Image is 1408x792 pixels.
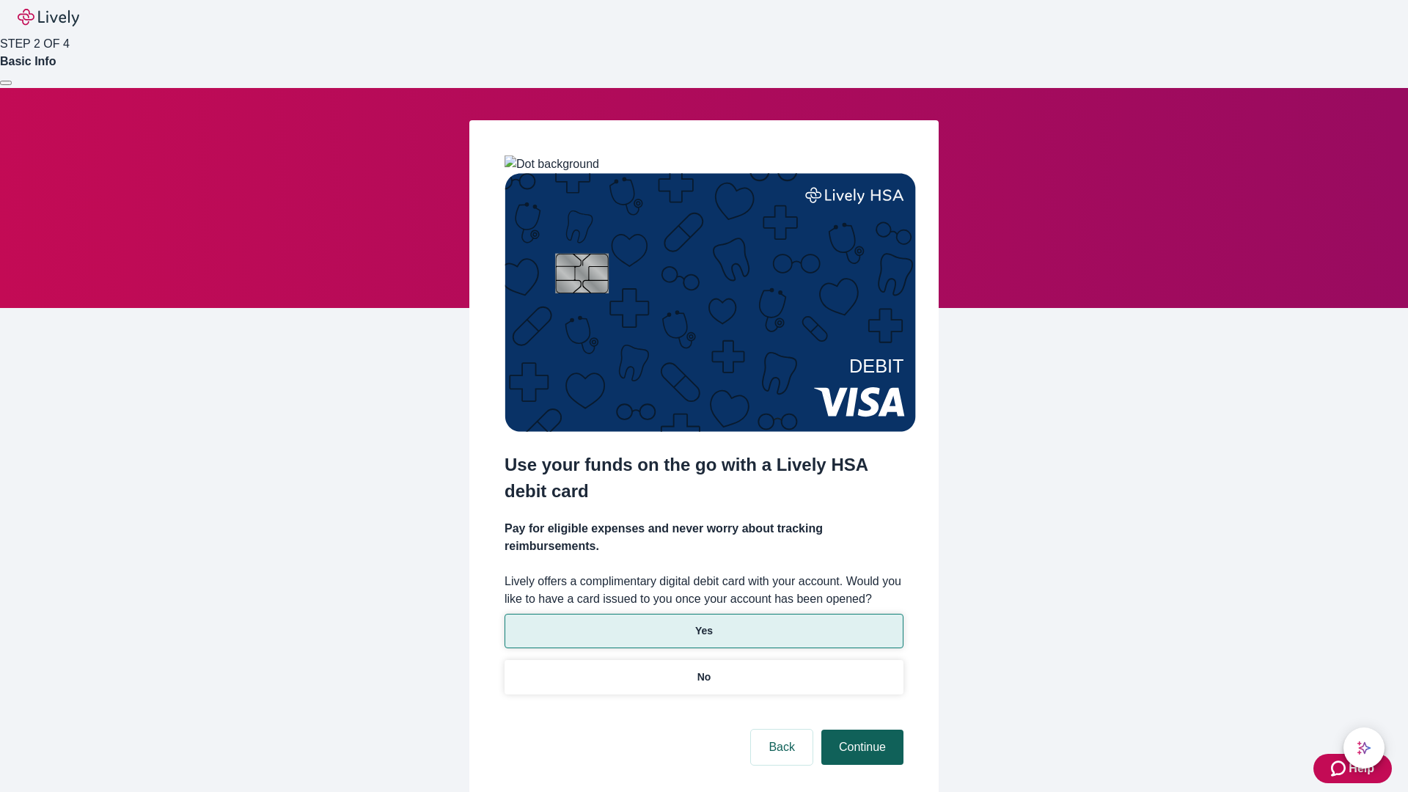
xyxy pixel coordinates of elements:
button: Zendesk support iconHelp [1313,754,1392,783]
p: Yes [695,623,713,639]
button: Yes [505,614,903,648]
img: Debit card [505,173,916,432]
span: Help [1349,760,1374,777]
h4: Pay for eligible expenses and never worry about tracking reimbursements. [505,520,903,555]
label: Lively offers a complimentary digital debit card with your account. Would you like to have a card... [505,573,903,608]
p: No [697,670,711,685]
img: Lively [18,9,79,26]
button: No [505,660,903,694]
img: Dot background [505,155,599,173]
button: Continue [821,730,903,765]
h2: Use your funds on the go with a Lively HSA debit card [505,452,903,505]
svg: Zendesk support icon [1331,760,1349,777]
svg: Lively AI Assistant [1357,741,1371,755]
button: Back [751,730,813,765]
button: chat [1343,727,1385,769]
